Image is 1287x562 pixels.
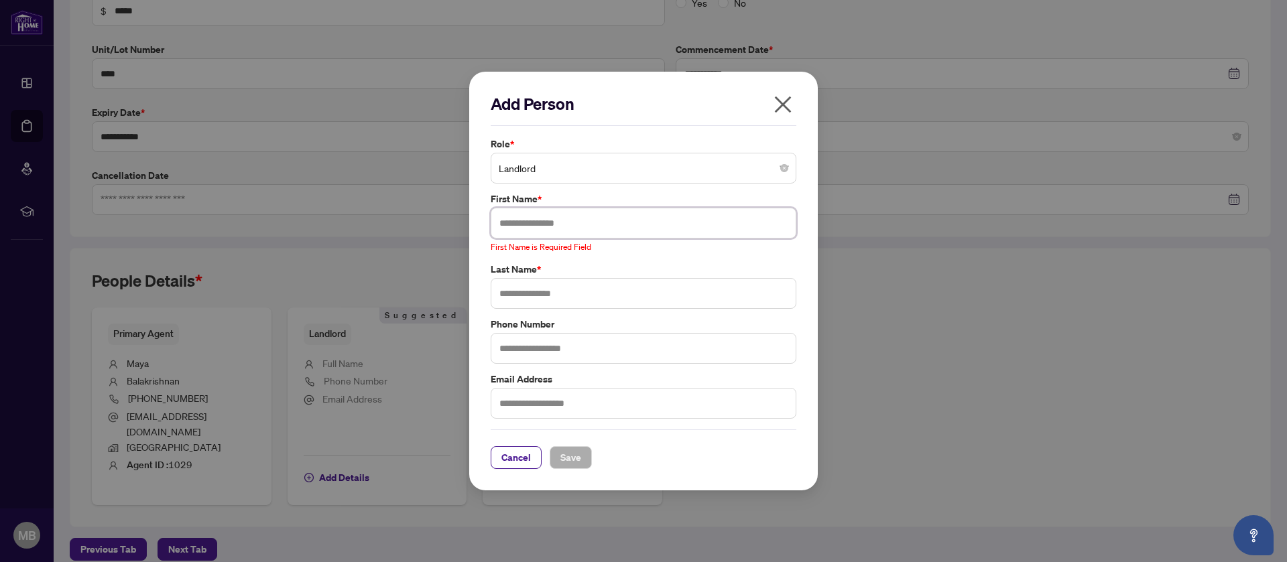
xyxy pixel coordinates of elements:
h2: Add Person [491,93,796,115]
span: Landlord [499,155,788,181]
button: Cancel [491,446,542,469]
label: Email Address [491,372,796,387]
span: Cancel [501,447,531,468]
label: Last Name [491,262,796,277]
label: Role [491,137,796,151]
button: Open asap [1233,515,1274,555]
span: close [772,94,794,115]
label: First Name [491,192,796,206]
span: close-circle [780,164,788,172]
span: First Name is Required Field [491,242,591,252]
button: Save [550,446,592,469]
label: Phone Number [491,317,796,332]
